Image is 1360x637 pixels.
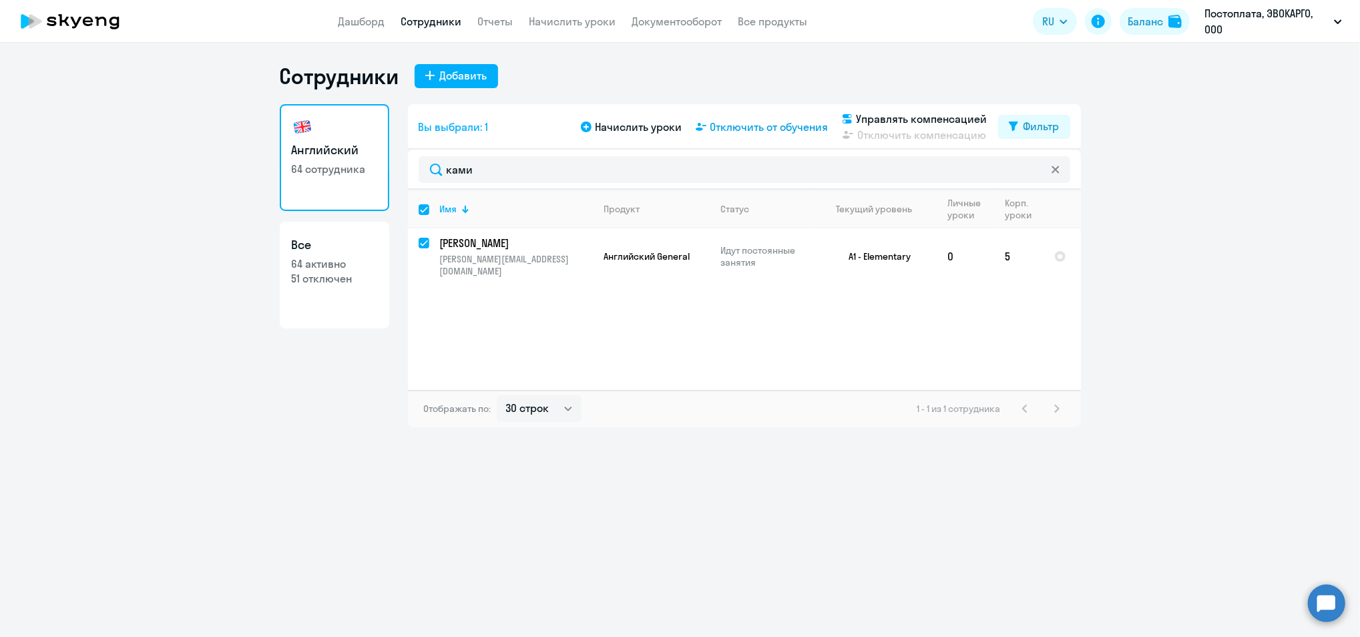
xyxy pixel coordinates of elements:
[721,203,813,215] div: Статус
[738,15,808,28] a: Все продукты
[292,271,377,286] p: 51 отключен
[440,253,593,277] p: [PERSON_NAME][EMAIL_ADDRESS][DOMAIN_NAME]
[415,64,498,88] button: Добавить
[419,156,1070,183] input: Поиск по имени, email, продукту или статусу
[596,119,682,135] span: Начислить уроки
[1204,5,1329,37] p: Постоплата, ЭВОКАРГО, ООО
[1033,8,1077,35] button: RU
[419,119,489,135] span: Вы выбрали: 1
[529,15,616,28] a: Начислить уроки
[1024,118,1060,134] div: Фильтр
[604,203,710,215] div: Продукт
[836,203,912,215] div: Текущий уровень
[1128,13,1163,29] div: Баланс
[937,228,995,284] td: 0
[824,203,937,215] div: Текущий уровень
[292,256,377,271] p: 64 активно
[292,142,377,159] h3: Английский
[710,119,829,135] span: Отключить от обучения
[1042,13,1054,29] span: RU
[401,15,462,28] a: Сотрудники
[280,222,389,329] a: Все64 активно51 отключен
[478,15,513,28] a: Отчеты
[440,203,593,215] div: Имя
[440,203,457,215] div: Имя
[1005,197,1032,221] div: Корп. уроки
[1120,8,1190,35] button: Балансbalance
[1198,5,1349,37] button: Постоплата, ЭВОКАРГО, ООО
[338,15,385,28] a: Дашборд
[998,115,1070,139] button: Фильтр
[280,63,399,89] h1: Сотрудники
[948,197,982,221] div: Личные уроки
[813,228,937,284] td: A1 - Elementary
[280,104,389,211] a: Английский64 сотрудника
[604,203,640,215] div: Продукт
[632,15,722,28] a: Документооборот
[440,236,593,250] a: [PERSON_NAME]
[857,111,987,127] span: Управлять компенсацией
[995,228,1044,284] td: 5
[604,250,690,262] span: Английский General
[440,236,591,250] p: [PERSON_NAME]
[1168,15,1182,28] img: balance
[424,403,491,415] span: Отображать по:
[1005,197,1043,221] div: Корп. уроки
[292,236,377,254] h3: Все
[292,162,377,176] p: 64 сотрудника
[721,203,750,215] div: Статус
[917,403,1001,415] span: 1 - 1 из 1 сотрудника
[948,197,994,221] div: Личные уроки
[292,116,313,138] img: english
[440,67,487,83] div: Добавить
[721,244,813,268] p: Идут постоянные занятия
